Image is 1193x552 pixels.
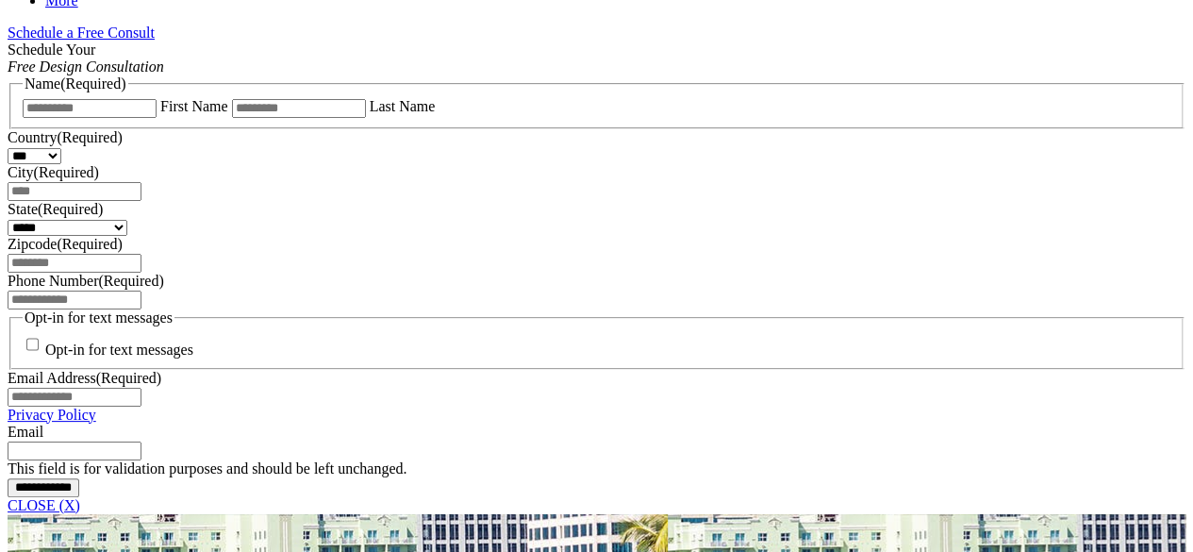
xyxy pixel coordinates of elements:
[60,75,125,92] span: (Required)
[38,201,103,217] span: (Required)
[57,129,122,145] span: (Required)
[8,407,96,423] a: Privacy Policy
[23,75,128,92] legend: Name
[8,236,123,252] label: Zipcode
[98,273,163,289] span: (Required)
[8,25,155,41] a: Schedule a Free Consult (opens a dropdown menu)
[8,424,43,440] label: Email
[8,59,164,75] em: Free Design Consultation
[370,98,436,114] label: Last Name
[8,370,161,386] label: Email Address
[8,129,123,145] label: Country
[34,164,99,180] span: (Required)
[160,98,228,114] label: First Name
[8,460,1185,477] div: This field is for validation purposes and should be left unchanged.
[8,273,164,289] label: Phone Number
[23,309,174,326] legend: Opt-in for text messages
[8,164,99,180] label: City
[96,370,161,386] span: (Required)
[57,236,122,252] span: (Required)
[8,497,80,513] a: CLOSE (X)
[8,201,103,217] label: State
[8,42,164,75] span: Schedule Your
[45,342,193,358] label: Opt-in for text messages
